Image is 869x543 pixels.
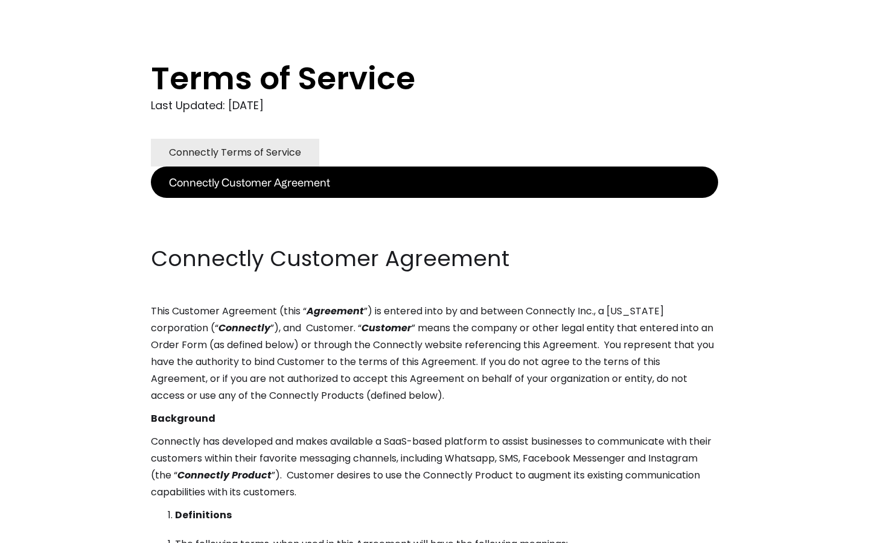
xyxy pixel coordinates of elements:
[151,60,670,97] h1: Terms of Service
[361,321,412,335] em: Customer
[12,521,72,539] aside: Language selected: English
[175,508,232,522] strong: Definitions
[151,97,718,115] div: Last Updated: [DATE]
[218,321,270,335] em: Connectly
[151,198,718,215] p: ‍
[169,144,301,161] div: Connectly Terms of Service
[169,174,330,191] div: Connectly Customer Agreement
[151,303,718,404] p: This Customer Agreement (this “ ”) is entered into by and between Connectly Inc., a [US_STATE] co...
[151,244,718,274] h2: Connectly Customer Agreement
[151,221,718,238] p: ‍
[177,468,272,482] em: Connectly Product
[307,304,364,318] em: Agreement
[151,433,718,501] p: Connectly has developed and makes available a SaaS-based platform to assist businesses to communi...
[24,522,72,539] ul: Language list
[151,411,215,425] strong: Background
